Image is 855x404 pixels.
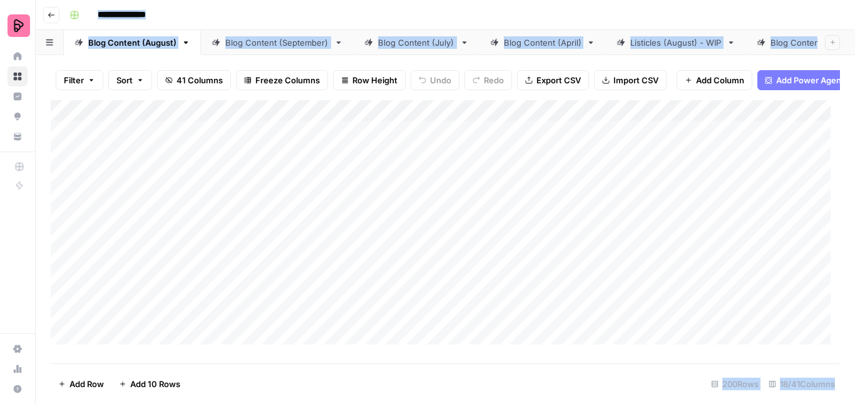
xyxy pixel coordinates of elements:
[201,30,354,55] a: Blog Content (September)
[430,74,451,86] span: Undo
[696,74,744,86] span: Add Column
[51,374,111,394] button: Add Row
[8,46,28,66] a: Home
[771,36,847,49] div: Blog Content (May)
[378,36,455,49] div: Blog Content (July)
[8,127,28,147] a: Your Data
[64,30,201,55] a: Blog Content (August)
[464,70,512,90] button: Redo
[8,66,28,86] a: Browse
[8,359,28,379] a: Usage
[56,70,103,90] button: Filter
[116,74,133,86] span: Sort
[236,70,328,90] button: Freeze Columns
[69,378,104,390] span: Add Row
[108,70,152,90] button: Sort
[479,30,606,55] a: Blog Content (April)
[352,74,397,86] span: Row Height
[757,70,852,90] button: Add Power Agent
[613,74,658,86] span: Import CSV
[8,10,28,41] button: Workspace: Preply
[484,74,504,86] span: Redo
[8,379,28,399] button: Help + Support
[177,74,223,86] span: 41 Columns
[677,70,752,90] button: Add Column
[8,14,30,37] img: Preply Logo
[8,339,28,359] a: Settings
[606,30,746,55] a: Listicles (August) - WIP
[536,74,581,86] span: Export CSV
[130,378,180,390] span: Add 10 Rows
[504,36,581,49] div: Blog Content (April)
[88,36,177,49] div: Blog Content (August)
[64,74,84,86] span: Filter
[706,374,764,394] div: 200 Rows
[517,70,589,90] button: Export CSV
[111,374,188,394] button: Add 10 Rows
[8,86,28,106] a: Insights
[333,70,406,90] button: Row Height
[8,106,28,127] a: Opportunities
[354,30,479,55] a: Blog Content (July)
[255,74,320,86] span: Freeze Columns
[764,374,840,394] div: 18/41 Columns
[776,74,844,86] span: Add Power Agent
[594,70,667,90] button: Import CSV
[225,36,329,49] div: Blog Content (September)
[157,70,231,90] button: 41 Columns
[630,36,722,49] div: Listicles (August) - WIP
[411,70,459,90] button: Undo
